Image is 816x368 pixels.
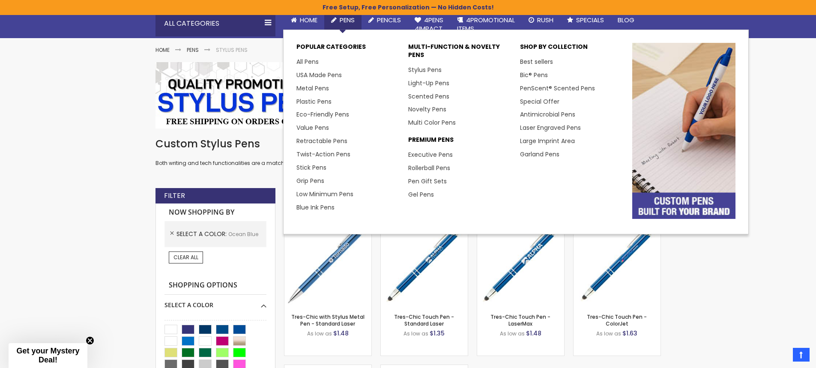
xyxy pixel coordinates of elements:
a: Plastic Pens [296,97,332,106]
a: 4Pens4impact [408,11,450,39]
a: Tres-Chic Touch Pen - LaserMax [490,313,550,327]
div: Get your Mystery Deal!Close teaser [9,343,87,368]
a: Special Offer [520,97,559,106]
a: Metal Pens [296,84,329,93]
span: As low as [596,330,621,337]
strong: Now Shopping by [164,203,266,221]
a: Tres-Chic Touch Pen - ColorJet [587,313,647,327]
span: Clear All [173,254,198,261]
span: Home [300,15,317,24]
span: $1.48 [526,329,541,338]
span: 4Pens 4impact [415,15,443,33]
span: $1.63 [622,329,637,338]
a: Garland Pens [520,150,559,159]
span: Specials [576,15,604,24]
span: As low as [404,330,428,337]
span: As low as [307,330,332,337]
a: Home [155,46,170,54]
a: Tres-Chic with Stylus Metal Pen - Standard Laser [291,313,365,327]
a: Scented Pens [408,92,449,101]
a: Pen Gift Sets [408,177,447,185]
p: Popular Categories [296,43,400,55]
p: Shop By Collection [520,43,623,55]
a: PenScent® Scented Pens [520,84,595,93]
span: Select A Color [176,230,228,238]
a: Value Pens [296,123,329,132]
a: 4PROMOTIONALITEMS [450,11,522,39]
a: Home [284,11,324,30]
button: Close teaser [86,336,94,345]
a: Eco-Friendly Pens [296,110,349,119]
a: Clear All [169,251,203,263]
span: Pencils [377,15,401,24]
strong: Filter [164,191,185,200]
img: Stylus Pens [155,62,661,129]
span: Ocean Blue [228,230,258,238]
a: USA Made Pens [296,71,342,79]
a: Specials [560,11,611,30]
span: $1.48 [333,329,349,338]
span: Get your Mystery Deal! [16,347,79,364]
a: Light-Up Pens [408,79,449,87]
span: Rush [537,15,553,24]
a: All Pens [296,57,319,66]
a: Grip Pens [296,177,324,185]
span: $1.35 [430,329,445,338]
div: All Categories [155,11,275,36]
a: Twist-Action Pens [296,150,350,159]
a: Tres-Chic Touch Pen - Standard Laser [394,313,454,327]
span: As low as [500,330,525,337]
a: Laser Engraved Pens [520,123,581,132]
h1: Custom Stylus Pens [155,137,661,151]
img: Tres-Chic Touch Pen - Standard Laser-Ocean Blue [381,220,468,307]
a: Pens [324,11,362,30]
a: Stick Pens [296,163,326,172]
strong: Shopping Options [164,276,266,295]
span: Pens [340,15,355,24]
a: Stylus Pens [408,66,442,74]
span: 4PROMOTIONAL ITEMS [457,15,515,33]
a: Retractable Pens [296,137,347,145]
a: Pencils [362,11,408,30]
img: custom-pens [632,43,735,219]
p: Premium Pens [408,136,511,148]
img: Tres-Chic Touch Pen - ColorJet-Ocean Blue [574,220,661,307]
div: Select A Color [164,295,266,309]
a: Rush [522,11,560,30]
div: Both writing and tech functionalities are a match made in hybrid perfection with stylus pens. We ... [155,137,661,167]
a: Multi Color Pens [408,118,456,127]
p: Multi-Function & Novelty Pens [408,43,511,63]
a: Bic® Pens [520,71,548,79]
a: Best sellers [520,57,553,66]
span: Blog [618,15,634,24]
a: Blog [611,11,641,30]
a: Top [793,348,810,362]
a: Low Minimum Pens [296,190,353,198]
strong: Stylus Pens [216,46,248,54]
img: Tres-Chic with Stylus Metal Pen - Standard Laser-Ocean Blue [284,220,371,307]
a: Novelty Pens [408,105,446,114]
a: Executive Pens [408,150,453,159]
a: Pens [187,46,199,54]
a: Rollerball Pens [408,164,450,172]
a: Large Imprint Area [520,137,575,145]
img: Tres-Chic Touch Pen - LaserMax-Ocean Blue [477,220,564,307]
a: Gel Pens [408,190,434,199]
a: Antimicrobial Pens [520,110,575,119]
a: Blue Ink Pens [296,203,335,212]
